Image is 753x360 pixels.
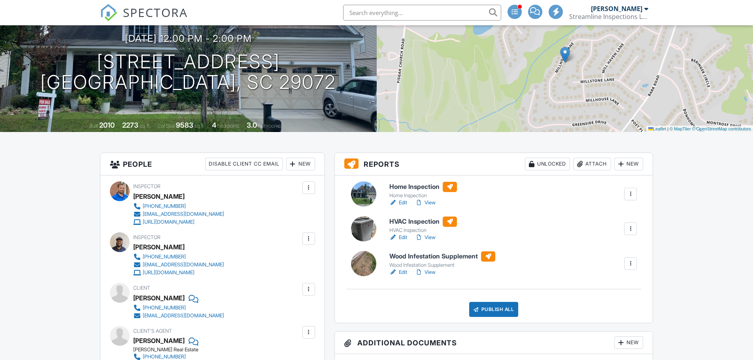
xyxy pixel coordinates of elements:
[143,270,194,276] div: [URL][DOMAIN_NAME]
[99,121,115,129] div: 2010
[415,268,436,276] a: View
[217,123,239,129] span: bedrooms
[143,305,186,311] div: [PHONE_NUMBER]
[648,126,666,131] a: Leaflet
[123,4,188,21] span: SPECTORA
[389,268,407,276] a: Edit
[389,182,457,199] a: Home Inspection Home Inspection
[614,158,643,170] div: New
[100,11,188,27] a: SPECTORA
[525,158,570,170] div: Unlocked
[389,251,495,269] a: Wood Infestation Supplement Wood Infestation Supplement
[692,126,751,131] a: © OpenStreetMap contributors
[614,336,643,349] div: New
[133,312,224,320] a: [EMAIL_ADDRESS][DOMAIN_NAME]
[247,121,257,129] div: 3.0
[133,269,224,277] a: [URL][DOMAIN_NAME]
[133,183,160,189] span: Inspector
[133,328,172,334] span: Client's Agent
[143,211,224,217] div: [EMAIL_ADDRESS][DOMAIN_NAME]
[133,218,224,226] a: [URL][DOMAIN_NAME]
[389,234,407,241] a: Edit
[389,182,457,192] h6: Home Inspection
[143,203,186,209] div: [PHONE_NUMBER]
[389,217,457,227] h6: HVAC Inspection
[343,5,501,21] input: Search everything...
[89,123,98,129] span: Built
[100,153,325,175] h3: People
[122,121,138,129] div: 2273
[133,210,224,218] a: [EMAIL_ADDRESS][DOMAIN_NAME]
[205,158,283,170] div: Disable Client CC Email
[389,192,457,199] div: Home Inspection
[133,241,185,253] div: [PERSON_NAME]
[133,190,185,202] div: [PERSON_NAME]
[133,292,185,304] div: [PERSON_NAME]
[194,123,204,129] span: sq.ft.
[143,354,186,360] div: [PHONE_NUMBER]
[133,285,150,291] span: Client
[560,47,570,63] img: Marker
[143,262,224,268] div: [EMAIL_ADDRESS][DOMAIN_NAME]
[286,158,315,170] div: New
[667,126,668,131] span: |
[133,234,160,240] span: Inspector
[212,121,216,129] div: 4
[258,123,281,129] span: bathrooms
[143,219,194,225] div: [URL][DOMAIN_NAME]
[389,262,495,268] div: Wood Infestation Supplement
[670,126,691,131] a: © MapTiler
[335,153,653,175] h3: Reports
[389,199,407,207] a: Edit
[176,121,193,129] div: 9583
[335,332,653,354] h3: Additional Documents
[133,347,230,353] div: [PERSON_NAME] Real Estate
[133,335,185,347] a: [PERSON_NAME]
[100,4,117,21] img: The Best Home Inspection Software - Spectora
[140,123,151,129] span: sq. ft.
[158,123,175,129] span: Lot Size
[389,227,457,234] div: HVAC Inspection
[591,5,642,13] div: [PERSON_NAME]
[143,254,186,260] div: [PHONE_NUMBER]
[143,313,224,319] div: [EMAIL_ADDRESS][DOMAIN_NAME]
[569,13,648,21] div: Streamline Inspections LLC
[415,199,436,207] a: View
[415,234,436,241] a: View
[573,158,611,170] div: Attach
[389,217,457,234] a: HVAC Inspection HVAC Inspection
[40,51,336,93] h1: [STREET_ADDRESS] [GEOGRAPHIC_DATA], SC 29072
[133,261,224,269] a: [EMAIL_ADDRESS][DOMAIN_NAME]
[133,304,224,312] a: [PHONE_NUMBER]
[389,251,495,262] h6: Wood Infestation Supplement
[133,202,224,210] a: [PHONE_NUMBER]
[125,33,252,44] h3: [DATE] 12:00 pm - 2:00 pm
[133,253,224,261] a: [PHONE_NUMBER]
[469,302,519,317] div: Publish All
